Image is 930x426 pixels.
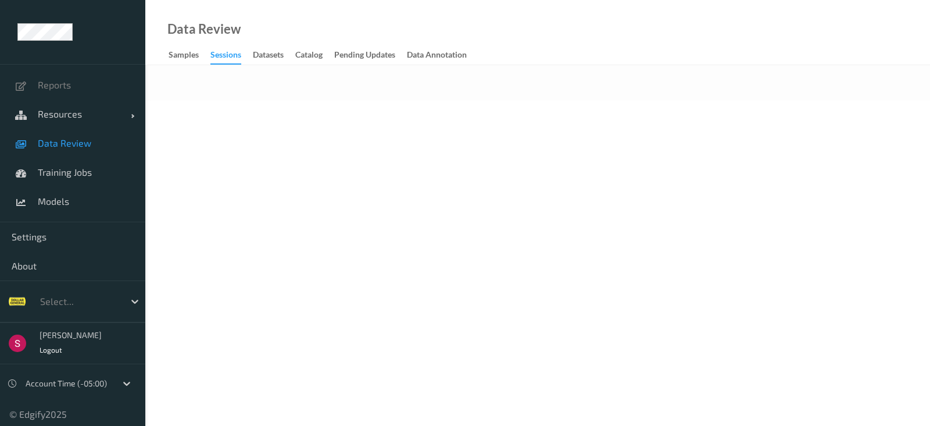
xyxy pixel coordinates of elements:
[167,23,241,35] div: Data Review
[407,49,467,63] div: Data Annotation
[334,49,395,63] div: Pending Updates
[253,47,295,63] a: Datasets
[210,49,241,65] div: Sessions
[295,47,334,63] a: Catalog
[169,49,199,63] div: Samples
[407,47,478,63] a: Data Annotation
[334,47,407,63] a: Pending Updates
[210,47,253,65] a: Sessions
[169,47,210,63] a: Samples
[295,49,323,63] div: Catalog
[253,49,284,63] div: Datasets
